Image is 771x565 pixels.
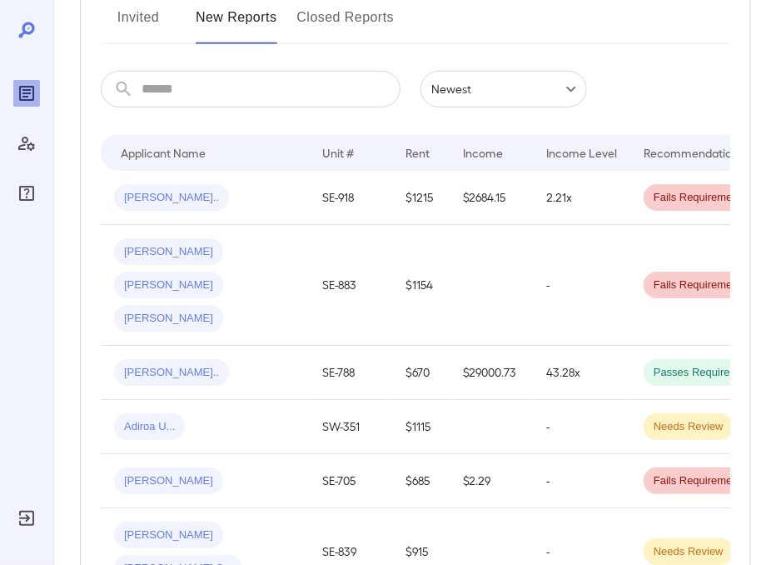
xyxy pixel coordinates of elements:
[309,225,392,346] td: SE-883
[114,473,223,489] span: [PERSON_NAME]
[533,454,630,508] td: -
[644,419,734,435] span: Needs Review
[13,80,40,107] div: Reports
[450,171,533,225] td: $2684.15
[392,400,450,454] td: $1115
[309,454,392,508] td: SE-705
[405,142,432,162] div: Rent
[392,225,450,346] td: $1154
[309,171,392,225] td: SE-918
[121,142,206,162] div: Applicant Name
[392,454,450,508] td: $685
[114,365,229,381] span: [PERSON_NAME]..
[546,142,617,162] div: Income Level
[533,346,630,400] td: 43.28x
[450,346,533,400] td: $29000.73
[13,180,40,207] div: FAQ
[392,346,450,400] td: $670
[322,142,354,162] div: Unit #
[533,225,630,346] td: -
[644,544,734,560] span: Needs Review
[392,171,450,225] td: $1215
[309,400,392,454] td: SW-351
[420,71,587,107] div: Newest
[297,4,395,44] button: Closed Reports
[644,473,757,489] span: Fails Requirements
[114,527,223,543] span: [PERSON_NAME]
[463,142,503,162] div: Income
[533,171,630,225] td: 2.21x
[114,419,185,435] span: Adiroa U...
[13,505,40,532] div: Log Out
[114,311,223,327] span: [PERSON_NAME]
[13,130,40,157] div: Manage Users
[644,142,739,162] div: Recommendation
[114,190,229,206] span: [PERSON_NAME]..
[644,190,757,206] span: Fails Requirements
[114,277,223,293] span: [PERSON_NAME]
[101,4,176,44] button: Invited
[309,346,392,400] td: SE-788
[644,365,769,381] span: Passes Requirements
[533,400,630,454] td: -
[644,277,757,293] span: Fails Requirements
[196,4,277,44] button: New Reports
[450,454,533,508] td: $2.29
[114,244,223,260] span: [PERSON_NAME]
